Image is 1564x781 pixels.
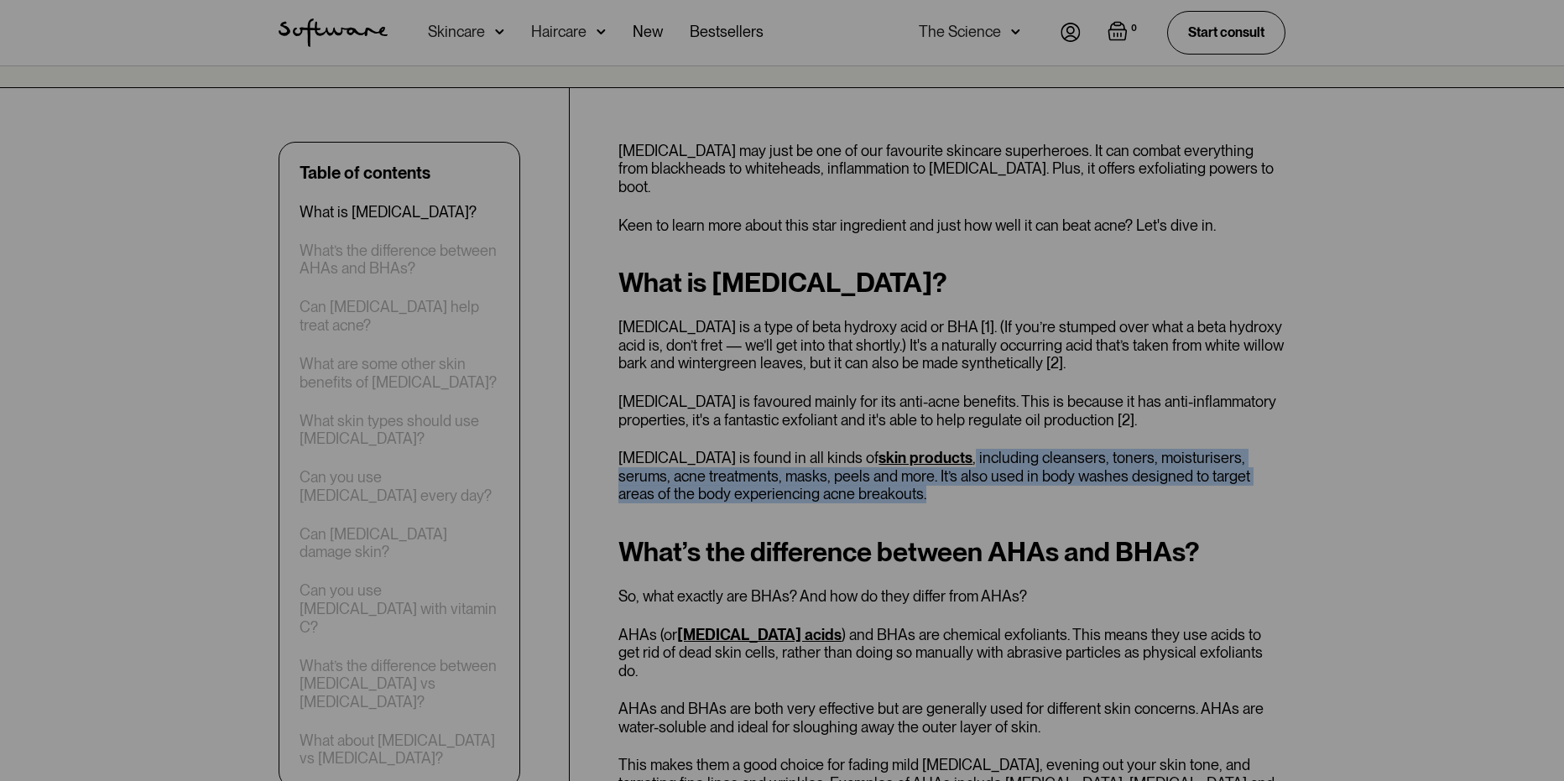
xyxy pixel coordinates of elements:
div: The Science [919,23,1001,40]
img: Software Logo [279,18,388,47]
a: Open empty cart [1108,21,1140,44]
a: home [279,18,388,47]
a: What’s the difference between AHAs and BHAs? [300,242,499,278]
div: 0 [1128,21,1140,36]
a: [MEDICAL_DATA] acids [677,626,842,643]
div: Haircare [531,23,586,40]
p: Keen to learn more about this star ingredient and just how well it can beat acne? Let's dive in. [618,216,1285,235]
div: Table of contents [300,163,430,183]
a: What skin types should use [MEDICAL_DATA]? [300,412,499,448]
a: Can you use [MEDICAL_DATA] with vitamin C? [300,581,499,636]
a: Can [MEDICAL_DATA] damage skin? [300,525,499,561]
p: So, what exactly are BHAs? And how do they differ from AHAs? [618,587,1285,606]
strong: What’s the difference between AHAs and BHAs? [618,535,1200,568]
a: Can [MEDICAL_DATA] help treat acne? [300,298,499,334]
img: arrow down [597,23,606,40]
div: Skincare [428,23,485,40]
strong: What is [MEDICAL_DATA]? [618,266,947,299]
a: Start consult [1167,11,1285,54]
img: arrow down [1011,23,1020,40]
p: [MEDICAL_DATA] is a type of beta hydroxy acid or BHA [1]. (If you’re stumped over what a beta hyd... [618,318,1285,372]
p: AHAs (or ) and BHAs are chemical exfoliants. This means they use acids to get rid of dead skin ce... [618,626,1285,680]
a: What are some other skin benefits of [MEDICAL_DATA]? [300,355,499,391]
a: What about [MEDICAL_DATA] vs [MEDICAL_DATA]? [300,732,499,768]
a: Can you use [MEDICAL_DATA] every day? [300,468,499,504]
p: [MEDICAL_DATA] is favoured mainly for its anti-acne benefits. This is because it has anti-inflamm... [618,393,1285,429]
a: What is [MEDICAL_DATA]? [300,203,477,221]
p: [MEDICAL_DATA] is found in all kinds of , including cleansers, toners, moisturisers, serums, acne... [618,449,1285,503]
img: arrow down [495,23,504,40]
p: AHAs and BHAs are both very effective but are generally used for different skin concerns. AHAs ar... [618,700,1285,736]
p: [MEDICAL_DATA] may just be one of our favourite skincare superheroes. It can combat everything fr... [618,142,1285,196]
a: What’s the difference between [MEDICAL_DATA] vs [MEDICAL_DATA]? [300,657,499,711]
a: skin products [878,449,972,466]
